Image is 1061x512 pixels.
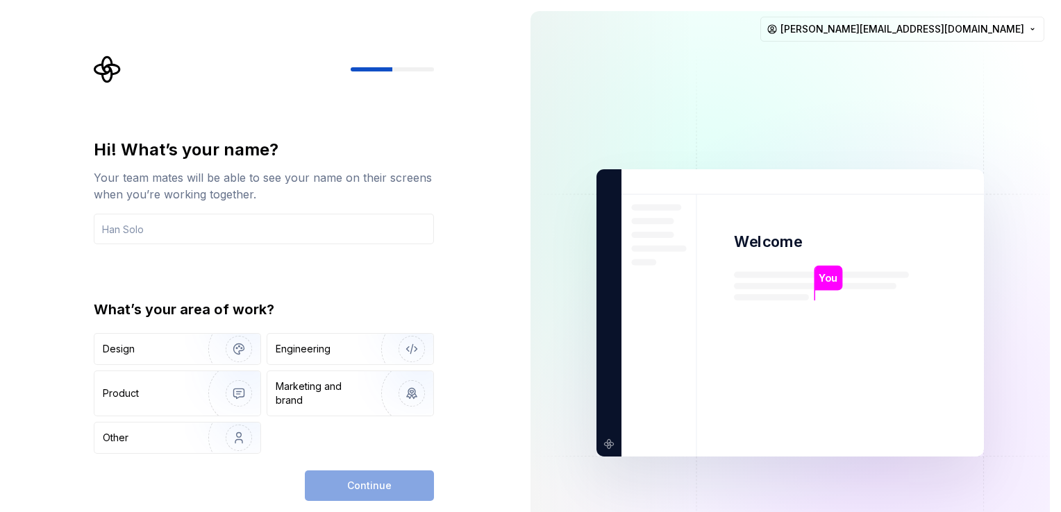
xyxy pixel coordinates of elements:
[94,56,122,83] svg: Supernova Logo
[734,232,802,252] p: Welcome
[760,17,1044,42] button: [PERSON_NAME][EMAIL_ADDRESS][DOMAIN_NAME]
[276,342,331,356] div: Engineering
[103,431,128,445] div: Other
[94,139,434,161] div: Hi! What’s your name?
[103,342,135,356] div: Design
[94,169,434,203] div: Your team mates will be able to see your name on their screens when you’re working together.
[276,379,369,407] div: Marketing and brand
[94,300,434,319] div: What’s your area of work?
[780,22,1024,36] span: [PERSON_NAME][EMAIL_ADDRESS][DOMAIN_NAME]
[94,214,434,244] input: Han Solo
[103,386,139,400] div: Product
[819,271,837,286] p: You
